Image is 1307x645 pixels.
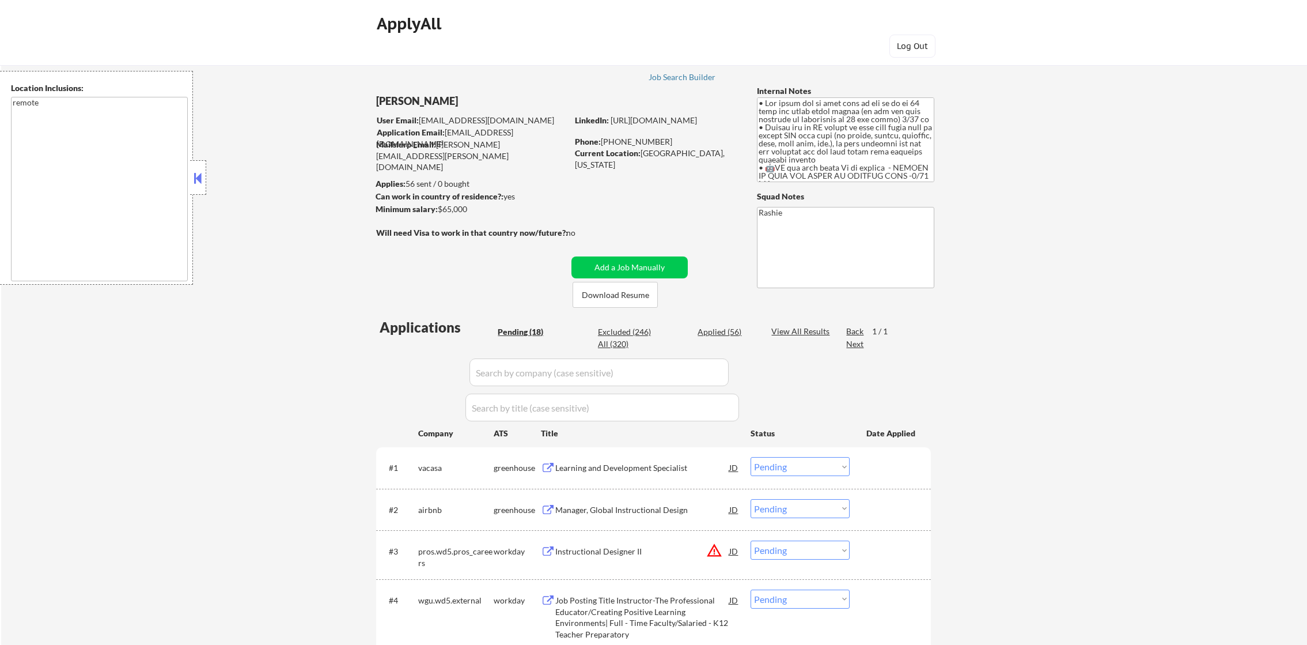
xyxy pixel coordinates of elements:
[575,148,641,158] strong: Current Location:
[866,428,917,439] div: Date Applied
[573,282,658,308] button: Download Resume
[494,504,541,516] div: greenhouse
[494,428,541,439] div: ATS
[575,115,609,125] strong: LinkedIn:
[376,204,438,214] strong: Minimum salary:
[498,326,555,338] div: Pending (18)
[418,595,494,606] div: wgu.wd5.external
[598,326,656,338] div: Excluded (246)
[566,227,599,239] div: no
[377,115,419,125] strong: User Email:
[555,504,729,516] div: Manager, Global Instructional Design
[575,148,738,170] div: [GEOGRAPHIC_DATA], [US_STATE]
[418,462,494,474] div: vacasa
[541,428,740,439] div: Title
[11,82,188,94] div: Location Inclusions:
[389,504,409,516] div: #2
[389,595,409,606] div: #4
[728,541,740,561] div: JD
[771,326,833,337] div: View All Results
[555,595,729,640] div: Job Posting Title Instructor-The Professional Educator/Creating Positive Learning Environments| F...
[555,462,729,474] div: Learning and Development Specialist
[611,115,697,125] a: [URL][DOMAIN_NAME]
[728,499,740,520] div: JD
[376,191,564,202] div: yes
[377,115,567,126] div: [EMAIL_ADDRESS][DOMAIN_NAME]
[418,504,494,516] div: airbnb
[846,326,865,337] div: Back
[469,359,729,386] input: Search by company (case sensitive)
[376,203,567,215] div: $65,000
[494,595,541,606] div: workday
[465,394,739,421] input: Search by title (case sensitive)
[494,546,541,557] div: workday
[846,338,865,350] div: Next
[757,85,934,97] div: Internal Notes
[377,14,445,33] div: ApplyAll
[389,546,409,557] div: #3
[872,326,899,337] div: 1 / 1
[649,73,716,81] div: Job Search Builder
[575,137,601,146] strong: Phone:
[376,139,567,173] div: [PERSON_NAME][EMAIL_ADDRESS][PERSON_NAME][DOMAIN_NAME]
[728,457,740,478] div: JD
[575,136,738,148] div: [PHONE_NUMBER]
[649,73,716,84] a: Job Search Builder
[418,428,494,439] div: Company
[376,179,406,188] strong: Applies:
[377,127,445,137] strong: Application Email:
[728,590,740,610] div: JD
[418,546,494,568] div: pros.wd5.pros_careers
[698,326,755,338] div: Applied (56)
[376,191,503,201] strong: Can work in country of residence?:
[376,178,567,190] div: 56 sent / 0 bought
[598,338,656,350] div: All (320)
[380,320,494,334] div: Applications
[377,127,567,149] div: [EMAIL_ADDRESS][DOMAIN_NAME]
[555,546,729,557] div: Instructional Designer II
[376,94,613,108] div: [PERSON_NAME]
[889,35,935,58] button: Log Out
[376,139,436,149] strong: Mailslurp Email:
[706,542,722,559] button: warning_amber
[751,423,850,443] div: Status
[389,462,409,474] div: #1
[494,462,541,474] div: greenhouse
[571,257,688,278] button: Add a Job Manually
[757,191,934,202] div: Squad Notes
[376,228,568,237] strong: Will need Visa to work in that country now/future?:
